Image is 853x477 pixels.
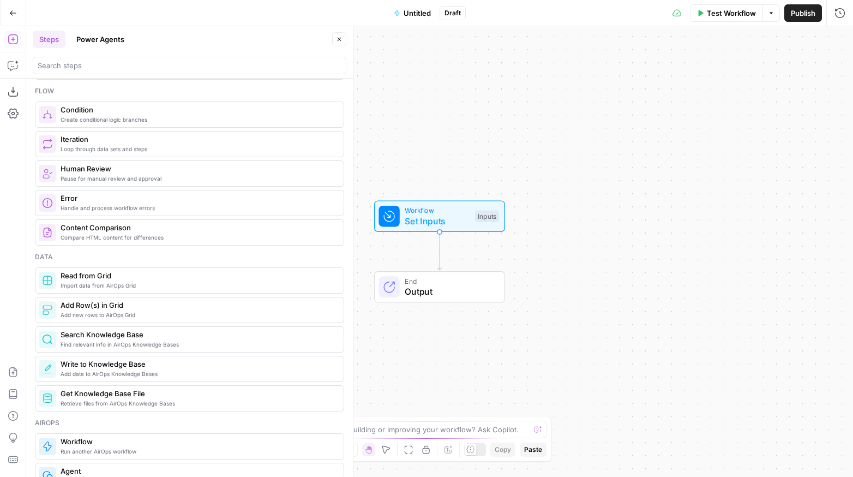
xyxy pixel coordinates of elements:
span: Add data to AirOps Knowledge Bases [61,369,335,378]
span: Set Inputs [405,214,470,228]
span: Create conditional logic branches [61,115,335,124]
span: Add Row(s) in Grid [61,300,335,311]
span: Human Review [61,163,335,174]
span: Get Knowledge Base File [61,388,335,399]
input: Search steps [38,60,341,71]
div: WorkflowSet InputsInputs [338,200,541,232]
span: Find relevant info in AirOps Knowledge Bases [61,340,335,349]
span: Add new rows to AirOps Grid [61,311,335,319]
span: Content Comparison [61,222,335,233]
button: Steps [33,31,65,48]
button: Untitled [387,4,437,22]
g: Edge from start to end [437,232,441,270]
button: Copy [490,443,515,457]
span: Iteration [61,134,335,145]
button: Paste [520,443,546,457]
span: Loop through data sets and steps [61,145,335,153]
span: Handle and process workflow errors [61,204,335,212]
span: Agent [61,466,335,476]
span: Error [61,193,335,204]
div: EndOutput [338,271,541,303]
span: Condition [61,104,335,115]
span: Import data from AirOps Grid [61,281,335,290]
div: Inputs [475,210,499,222]
img: vrinnnclop0vshvmafd7ip1g7ohf [42,227,53,238]
span: Read from Grid [61,270,335,281]
span: Search Knowledge Base [61,329,335,340]
span: Output [405,285,494,298]
button: Power Agents [70,31,131,48]
span: End [405,276,494,286]
button: Publish [784,4,822,22]
span: Test Workflow [707,8,756,19]
span: Write to Knowledge Base [61,359,335,369]
span: Run another AirOps workflow [61,447,335,456]
span: Publish [791,8,815,19]
span: Draft [444,8,461,18]
button: Test Workflow [690,4,762,22]
div: Flow [35,86,344,96]
span: Pause for manual review and approval [61,174,335,183]
span: Retrieve files from AirOps Knowledge Bases [61,399,335,408]
div: Data [35,252,344,262]
div: Airops [35,418,344,428]
span: Paste [524,445,542,455]
span: Copy [495,445,511,455]
span: Workflow [405,205,470,216]
span: Workflow [61,436,335,447]
span: Compare HTML content for differences [61,233,335,242]
span: Untitled [404,8,431,19]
